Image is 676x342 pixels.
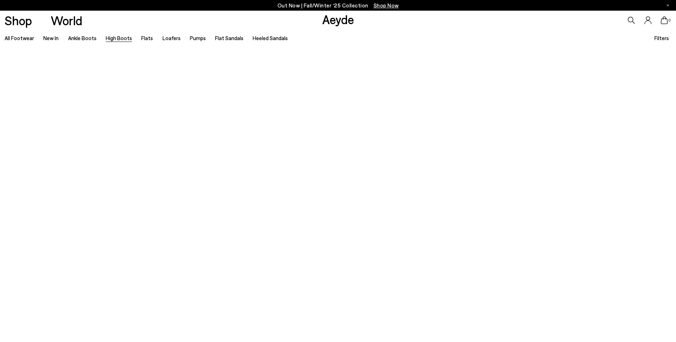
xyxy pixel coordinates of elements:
[106,35,132,41] a: High Boots
[374,2,399,9] span: Navigate to /collections/new-in
[654,35,669,41] span: Filters
[5,14,32,27] a: Shop
[277,1,399,10] p: Out Now | Fall/Winter ‘25 Collection
[661,16,668,24] a: 0
[51,14,82,27] a: World
[190,35,206,41] a: Pumps
[253,35,288,41] a: Heeled Sandals
[141,35,153,41] a: Flats
[322,12,354,27] a: Aeyde
[163,35,181,41] a: Loafers
[668,18,671,22] span: 0
[215,35,243,41] a: Flat Sandals
[5,35,34,41] a: All Footwear
[68,35,97,41] a: Ankle Boots
[43,35,59,41] a: New In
